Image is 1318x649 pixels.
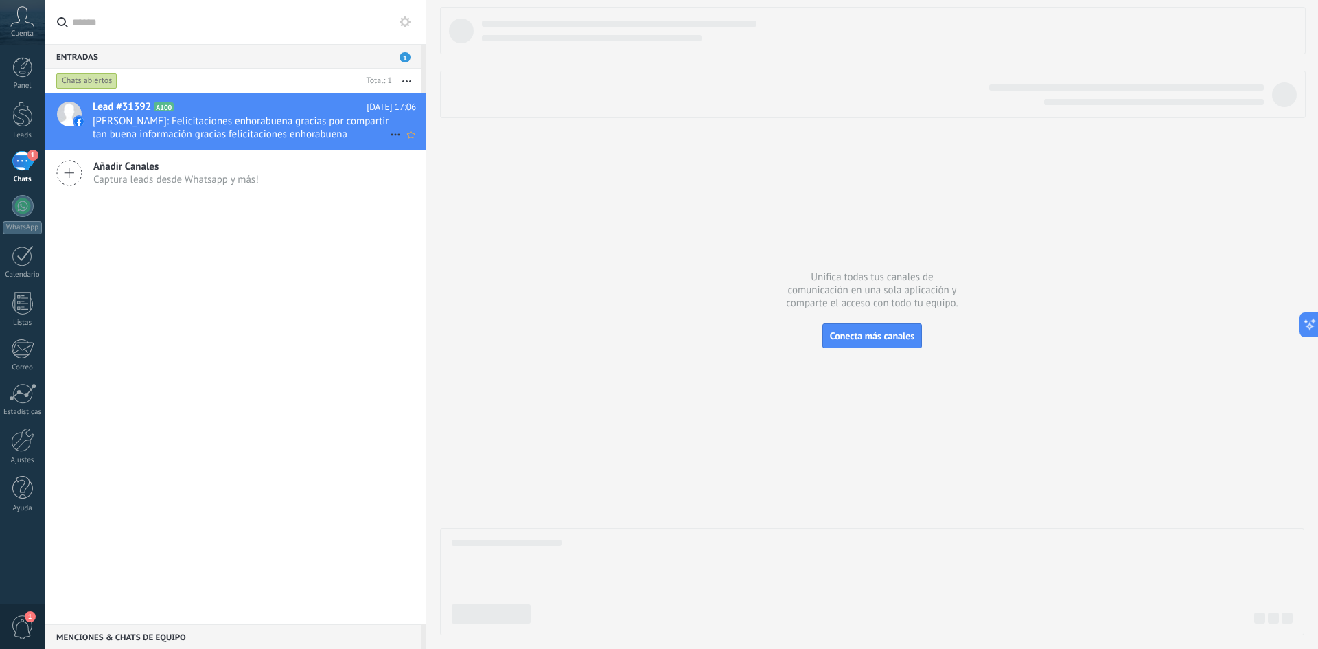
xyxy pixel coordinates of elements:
div: Listas [3,319,43,328]
button: Conecta más canales [822,323,922,348]
span: Añadir Canales [93,160,259,173]
div: Chats abiertos [56,73,117,89]
div: Estadísticas [3,408,43,417]
div: Total: 1 [361,74,392,88]
span: Conecta más canales [830,330,914,342]
span: 1 [27,150,38,161]
span: Captura leads desde Whatsapp y más! [93,173,259,186]
span: A100 [154,102,174,111]
span: Lead #31392 [93,100,151,114]
div: Correo [3,363,43,372]
button: Más [392,69,421,93]
div: Chats [3,175,43,184]
div: Menciones & Chats de equipo [45,624,421,649]
span: 1 [25,611,36,622]
img: facebook-sm.svg [74,117,84,126]
span: Cuenta [11,30,34,38]
span: [PERSON_NAME]: Felicitaciones enhorabuena gracias por compartir tan buena información gracias fel... [93,115,390,141]
div: Ajustes [3,456,43,465]
div: Calendario [3,271,43,280]
div: Panel [3,82,43,91]
div: Ayuda [3,504,43,513]
span: [DATE] 17:06 [367,100,416,114]
span: 1 [400,52,411,62]
a: Lead #31392 A100 [DATE] 17:06 [PERSON_NAME]: Felicitaciones enhorabuena gracias por compartir tan... [45,93,426,150]
div: WhatsApp [3,221,42,234]
div: Leads [3,131,43,140]
div: Entradas [45,44,421,69]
